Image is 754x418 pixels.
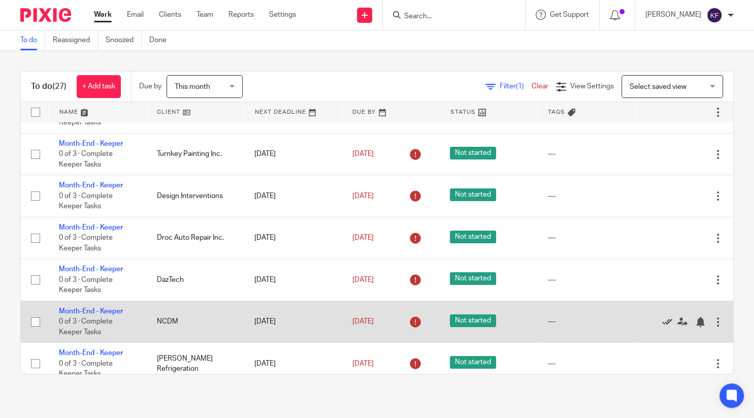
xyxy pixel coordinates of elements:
[403,12,495,21] input: Search
[59,192,113,210] span: 0 of 3 · Complete Keeper Tasks
[77,75,121,98] a: + Add task
[228,10,254,20] a: Reports
[244,217,342,259] td: [DATE]
[244,301,342,342] td: [DATE]
[352,318,374,325] span: [DATE]
[20,30,45,50] a: To do
[244,175,342,217] td: [DATE]
[175,83,210,90] span: This month
[127,10,144,20] a: Email
[548,109,565,115] span: Tags
[706,7,723,23] img: svg%3E
[352,192,374,200] span: [DATE]
[352,276,374,283] span: [DATE]
[59,308,123,315] a: Month-End - Keeper
[450,188,496,201] span: Not started
[450,314,496,327] span: Not started
[570,83,614,90] span: View Settings
[532,83,548,90] a: Clear
[59,318,113,336] span: 0 of 3 · Complete Keeper Tasks
[548,149,626,159] div: ---
[147,175,245,217] td: Design Interventions
[59,349,123,357] a: Month-End - Keeper
[244,259,342,301] td: [DATE]
[645,10,701,20] p: [PERSON_NAME]
[53,30,98,50] a: Reassigned
[450,272,496,285] span: Not started
[147,133,245,175] td: Turnkey Painting Inc.
[139,81,161,91] p: Due by
[450,147,496,159] span: Not started
[352,234,374,241] span: [DATE]
[31,81,67,92] h1: To do
[106,30,142,50] a: Snoozed
[59,109,113,126] span: 0 of 3 · Complete Keeper Tasks
[147,301,245,342] td: NCDM
[352,150,374,157] span: [DATE]
[59,360,113,378] span: 0 of 3 · Complete Keeper Tasks
[59,224,123,231] a: Month-End - Keeper
[244,133,342,175] td: [DATE]
[269,10,296,20] a: Settings
[52,82,67,90] span: (27)
[662,316,677,327] a: Mark as done
[548,275,626,285] div: ---
[196,10,213,20] a: Team
[450,356,496,369] span: Not started
[548,233,626,243] div: ---
[244,343,342,384] td: [DATE]
[149,30,174,50] a: Done
[548,359,626,369] div: ---
[352,360,374,367] span: [DATE]
[550,11,589,18] span: Get Support
[59,234,113,252] span: 0 of 3 · Complete Keeper Tasks
[450,231,496,243] span: Not started
[59,266,123,273] a: Month-End - Keeper
[59,140,123,147] a: Month-End - Keeper
[59,150,113,168] span: 0 of 3 · Complete Keeper Tasks
[159,10,181,20] a: Clients
[548,191,626,201] div: ---
[20,8,71,22] img: Pixie
[147,217,245,259] td: Droc Auto Repair Inc.
[59,182,123,189] a: Month-End - Keeper
[500,83,532,90] span: Filter
[516,83,524,90] span: (1)
[548,316,626,327] div: ---
[147,343,245,384] td: [PERSON_NAME] Refrigeration
[94,10,112,20] a: Work
[59,276,113,294] span: 0 of 3 · Complete Keeper Tasks
[630,83,686,90] span: Select saved view
[147,259,245,301] td: DazTech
